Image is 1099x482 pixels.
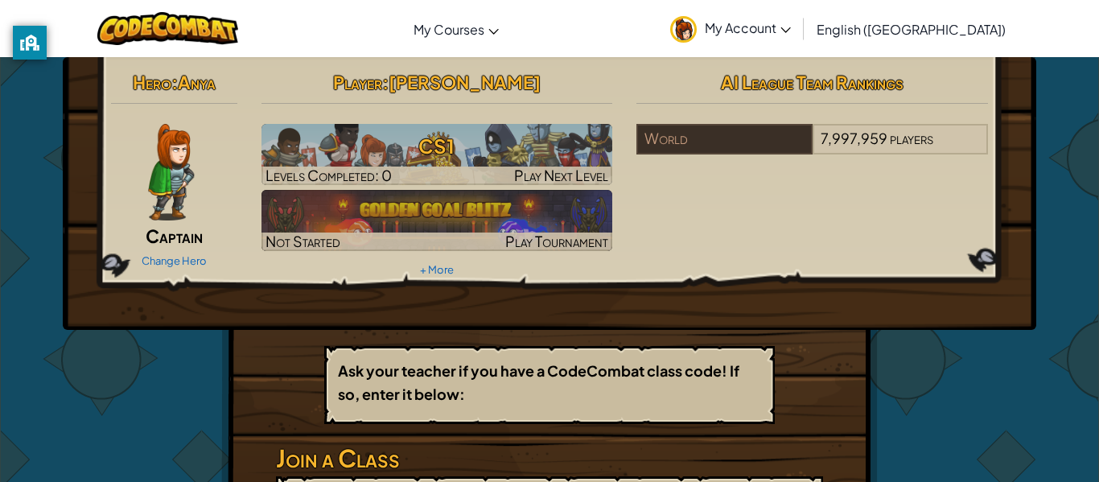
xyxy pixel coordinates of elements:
[405,7,507,51] a: My Courses
[414,21,484,38] span: My Courses
[662,3,799,54] a: My Account
[333,71,382,93] span: Player
[821,129,887,147] span: 7,997,959
[97,12,238,45] img: CodeCombat logo
[670,16,697,43] img: avatar
[13,26,47,60] button: privacy banner
[265,166,392,184] span: Levels Completed: 0
[505,232,608,250] span: Play Tournament
[261,124,613,185] a: Play Next Level
[265,232,340,250] span: Not Started
[514,166,608,184] span: Play Next Level
[148,124,194,220] img: captain-pose.png
[809,7,1014,51] a: English ([GEOGRAPHIC_DATA])
[721,71,903,93] span: AI League Team Rankings
[817,21,1006,38] span: English ([GEOGRAPHIC_DATA])
[261,190,613,251] a: Not StartedPlay Tournament
[142,254,207,267] a: Change Hero
[261,124,613,185] img: CS1
[420,263,454,276] a: + More
[382,71,389,93] span: :
[146,225,203,247] span: Captain
[261,190,613,251] img: Golden Goal
[261,128,613,164] h3: CS1
[276,440,823,476] h3: Join a Class
[636,139,988,158] a: World7,997,959players
[705,19,791,36] span: My Account
[389,71,541,93] span: [PERSON_NAME]
[890,129,933,147] span: players
[636,124,812,154] div: World
[171,71,178,93] span: :
[133,71,171,93] span: Hero
[178,71,216,93] span: Anya
[338,361,739,403] b: Ask your teacher if you have a CodeCombat class code! If so, enter it below:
